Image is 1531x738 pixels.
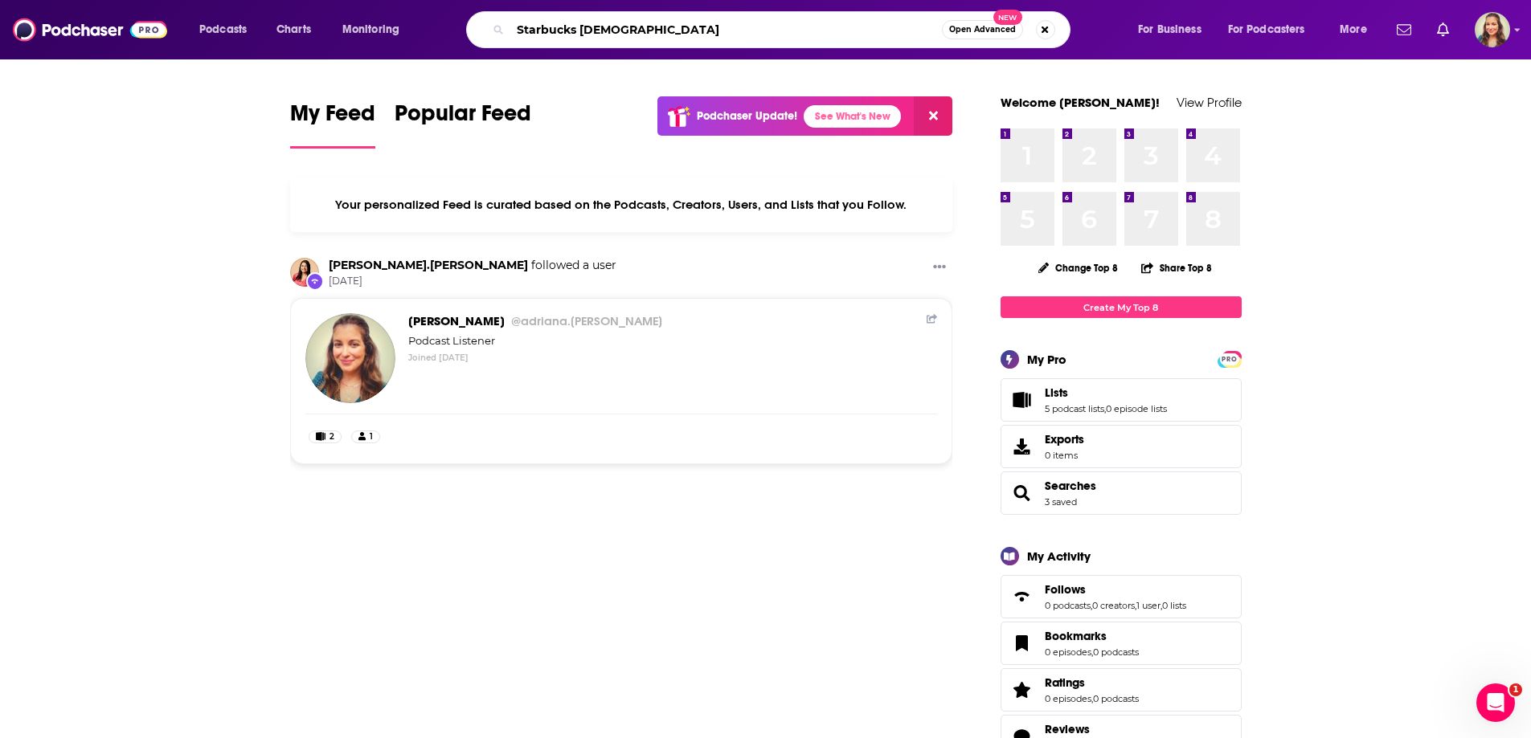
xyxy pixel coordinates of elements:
[408,353,938,363] div: Joined [DATE]
[1127,17,1222,43] button: open menu
[1006,679,1038,701] a: Ratings
[1091,646,1093,658] span: ,
[1045,646,1091,658] a: 0 episodes
[276,18,311,41] span: Charts
[1045,722,1139,736] a: Reviews
[949,26,1016,34] span: Open Advanced
[1045,432,1084,446] span: Exports
[1045,403,1104,414] a: 5 podcast lists
[1001,95,1160,110] a: Welcome [PERSON_NAME]!
[1001,471,1242,515] span: Searches
[1029,258,1128,278] button: Change Top 8
[395,100,531,149] a: Popular Feed
[531,258,579,272] span: followed
[329,258,528,272] a: michelle.weinfurt
[1045,629,1139,643] a: Bookmarks
[1136,600,1161,611] a: 1 user
[1001,378,1242,422] span: Lists
[309,430,342,443] a: 2
[1104,403,1106,414] span: ,
[1045,450,1084,461] span: 0 items
[1006,482,1038,504] a: Searches
[1006,585,1038,608] a: Follows
[290,258,319,287] img: michelle.weinfurt
[290,100,375,137] span: My Feed
[330,429,334,445] span: 2
[13,14,167,45] img: Podchaser - Follow, Share and Rate Podcasts
[306,272,324,290] div: New Follow
[1140,252,1213,283] button: Share Top 8
[1475,12,1510,47] span: Logged in as adriana.guzman
[927,313,938,325] a: Share Button
[1220,353,1239,365] a: PRO
[942,20,1023,39] button: Open AdvancedNew
[697,109,797,123] p: Podchaser Update!
[1001,575,1242,618] span: Follows
[1006,389,1038,411] a: Lists
[511,313,662,328] span: @adriana.[PERSON_NAME]
[1001,296,1242,318] a: Create My Top 8
[1045,385,1068,400] span: Lists
[1006,632,1038,654] a: Bookmarks
[1340,18,1367,41] span: More
[1045,693,1091,704] a: 0 episodes
[1475,12,1510,47] img: User Profile
[1027,352,1066,367] div: My Pro
[1045,629,1107,643] span: Bookmarks
[329,275,616,288] span: [DATE]
[1135,600,1136,611] span: ,
[1476,683,1515,722] iframe: Intercom live chat
[370,429,373,445] span: 1
[1228,18,1305,41] span: For Podcasters
[1390,16,1418,43] a: Show notifications dropdown
[1106,403,1167,414] a: 0 episode lists
[1218,17,1328,43] button: open menu
[1328,17,1387,43] button: open menu
[290,100,375,149] a: My Feed
[329,258,616,273] h3: a user
[1093,693,1139,704] a: 0 podcasts
[331,17,420,43] button: open menu
[1045,675,1085,690] span: Ratings
[188,17,268,43] button: open menu
[408,313,662,328] a: Adriana Guzman
[481,11,1086,48] div: Search podcasts, credits, & more...
[351,430,380,443] a: 1
[1509,683,1522,696] span: 1
[1220,353,1239,365] span: PRO
[408,333,938,349] div: Podcast Listener
[1045,385,1167,400] a: Lists
[1092,600,1135,611] a: 0 creators
[993,10,1022,25] span: New
[1045,582,1086,597] span: Follows
[1045,479,1096,493] a: Searches
[1431,16,1455,43] a: Show notifications dropdown
[1045,675,1139,690] a: Ratings
[1138,18,1201,41] span: For Business
[1027,548,1091,564] div: My Activity
[1091,693,1093,704] span: ,
[804,105,901,128] a: See What's New
[1091,600,1092,611] span: ,
[290,177,953,232] div: Your personalized Feed is curated based on the Podcasts, Creators, Users, and Lists that you Follow.
[395,100,531,137] span: Popular Feed
[1161,600,1162,611] span: ,
[408,313,662,328] span: [PERSON_NAME]
[1045,722,1090,736] span: Reviews
[1045,600,1091,611] a: 0 podcasts
[1001,425,1242,468] a: Exports
[305,313,395,403] img: Adriana Guzman
[1177,95,1242,110] a: View Profile
[927,258,952,278] button: Show More Button
[1475,12,1510,47] button: Show profile menu
[266,17,321,43] a: Charts
[1093,646,1139,658] a: 0 podcasts
[1045,496,1077,508] a: 3 saved
[1001,622,1242,665] span: Bookmarks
